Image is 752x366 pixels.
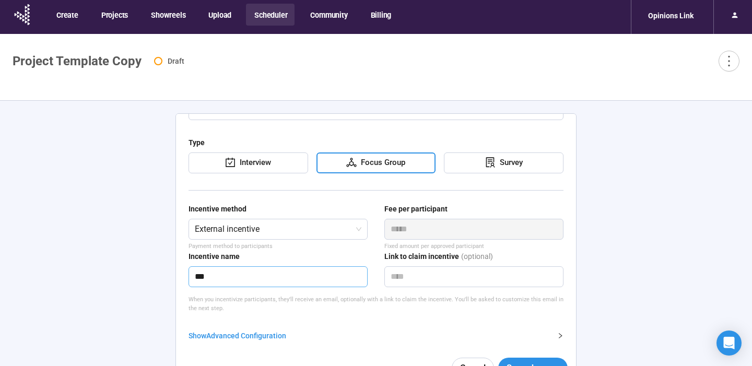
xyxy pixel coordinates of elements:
span: right [557,333,563,339]
span: carry-out [225,157,236,168]
div: (optional) [461,251,493,266]
span: deployment-unit [346,157,357,168]
span: more [722,54,736,68]
div: Focus Group [357,157,405,169]
button: Community [302,4,355,26]
div: Survey [496,157,523,169]
span: Draft [168,57,184,65]
button: Projects [93,4,135,26]
div: Fee per participant [384,203,448,215]
p: Payment method to participants [189,242,368,251]
div: Opinions Link [642,6,700,26]
span: External incentive [195,219,361,239]
div: Incentive method [189,203,246,215]
h1: Project Template Copy [13,54,142,68]
div: Interview [236,157,271,169]
div: Open Intercom Messenger [716,330,742,356]
button: Upload [200,4,239,26]
div: Link to claim incentive [384,251,459,262]
button: Create [48,4,86,26]
div: Show Advanced Configuration [189,330,551,341]
button: Scheduler [246,4,295,26]
div: Fixed amount per approved participant [384,242,563,251]
div: ShowAdvanced Configuration [189,330,563,341]
button: Billing [362,4,399,26]
div: Type [189,137,205,148]
p: When you incentivize participants, they'll receive an email, optionally with a link to claim the ... [189,295,563,313]
span: solution [485,157,496,168]
button: Showreels [143,4,193,26]
div: Incentive name [189,251,240,262]
button: more [719,51,739,72]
